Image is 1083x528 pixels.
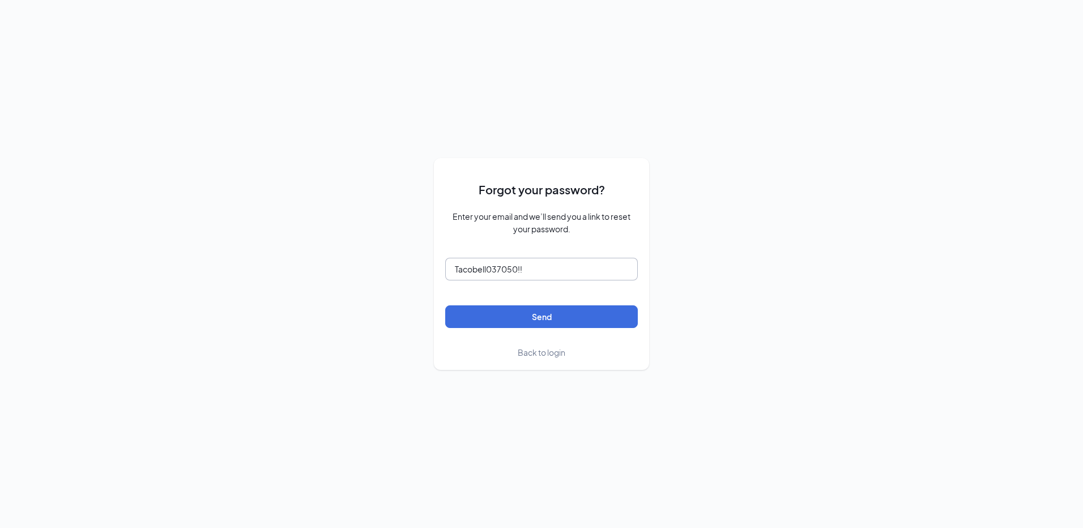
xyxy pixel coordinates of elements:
[445,258,638,280] input: Email
[518,346,565,359] a: Back to login
[518,347,565,357] span: Back to login
[445,305,638,328] button: Send
[479,181,605,198] span: Forgot your password?
[445,210,638,235] span: Enter your email and we’ll send you a link to reset your password.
